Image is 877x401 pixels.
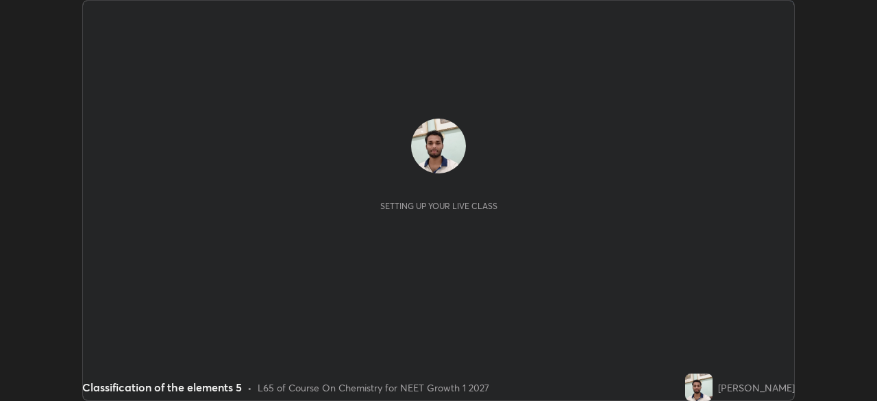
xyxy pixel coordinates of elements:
div: L65 of Course On Chemistry for NEET Growth 1 2027 [258,380,489,395]
div: Classification of the elements 5 [82,379,242,396]
img: c66d2e97de7f40d29c29f4303e2ba008.jpg [411,119,466,173]
div: [PERSON_NAME] [718,380,795,395]
div: • [247,380,252,395]
img: c66d2e97de7f40d29c29f4303e2ba008.jpg [685,374,713,401]
div: Setting up your live class [380,201,497,211]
